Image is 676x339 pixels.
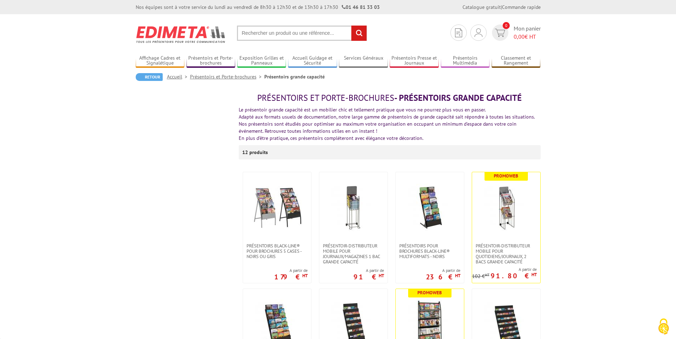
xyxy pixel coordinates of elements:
span: Présentoir-Distributeur mobile pour journaux/magazines 1 bac grande capacité [323,243,384,264]
sup: HT [485,272,490,277]
a: Présentoirs Presse et Journaux [390,55,439,67]
a: Présentoirs Multimédia [441,55,490,67]
sup: HT [455,273,460,279]
img: devis rapide [475,28,482,37]
li: Présentoirs grande capacité [264,73,325,80]
p: 12 produits [242,145,269,159]
a: Accueil Guidage et Sécurité [288,55,337,67]
img: Edimeta [136,21,226,48]
span: Présentoir-distributeur mobile pour quotidiens/journaux, 2 bacs grande capacité [476,243,537,264]
sup: HT [379,273,384,279]
span: Présentoirs et Porte-brochures [257,92,394,103]
a: Services Généraux [339,55,388,67]
img: Présentoir-distributeur mobile pour quotidiens/journaux, 2 bacs grande capacité [481,183,531,233]
img: Présentoirs pour Brochures Black-Line® multiformats - Noirs [405,183,455,233]
input: rechercher [351,26,367,41]
h1: - Présentoirs grande capacité [239,93,541,103]
a: Exposition Grilles et Panneaux [237,55,286,67]
button: Cookies (fenêtre modale) [651,315,676,339]
a: Présentoir-Distributeur mobile pour journaux/magazines 1 bac grande capacité [319,243,388,264]
a: Présentoirs et Porte-brochures [190,73,264,80]
span: A partir de [426,268,460,273]
img: Présentoir-Distributeur mobile pour journaux/magazines 1 bac grande capacité [329,183,378,233]
span: Présentoirs Black-Line® pour brochures 5 Cases - Noirs ou Gris [247,243,308,259]
a: Retour [136,73,163,81]
img: devis rapide [455,28,462,37]
b: Promoweb [494,173,518,179]
span: Présentoirs pour Brochures Black-Line® multiformats - Noirs [399,243,460,259]
a: Présentoir-distributeur mobile pour quotidiens/journaux, 2 bacs grande capacité [472,243,540,264]
span: 0 [503,22,510,29]
a: Présentoirs et Porte-brochures [186,55,236,67]
span: € HT [514,33,541,41]
p: 91.80 € [491,274,537,278]
img: Cookies (fenêtre modale) [655,318,672,335]
span: A partir de [353,268,384,273]
a: Présentoirs Black-Line® pour brochures 5 Cases - Noirs ou Gris [243,243,311,259]
span: 0,00 [514,33,525,40]
a: Accueil [167,73,190,80]
strong: 01 46 81 33 03 [342,4,380,10]
a: Classement et Rangement [492,55,541,67]
span: Mon panier [514,24,541,41]
a: Présentoirs pour Brochures Black-Line® multiformats - Noirs [396,243,464,259]
div: Le présentoir grande capacité est un mobilier chic et tellement pratique que vous ne pourrez plus... [239,106,541,113]
span: A partir de [472,267,537,272]
div: Nos équipes sont à votre service du lundi au vendredi de 8h30 à 12h30 et de 13h30 à 17h30 [136,4,380,11]
p: 102 € [472,274,490,279]
div: En plus d'être pratique, ces présentoirs compléteront avec élégance votre décoration. [239,135,541,142]
a: devis rapide 0 Mon panier 0,00€ HT [490,24,541,41]
p: 179 € [274,275,308,279]
sup: HT [302,273,308,279]
a: Affichage Cadres et Signalétique [136,55,185,67]
div: Nos présentoirs sont étudiés pour optimiser au maximum votre organisation en occupant un minimum ... [239,120,541,135]
sup: HT [531,272,537,278]
a: Catalogue gratuit [463,4,501,10]
img: Présentoirs Black-Line® pour brochures 5 Cases - Noirs ou Gris [252,183,302,233]
span: A partir de [274,268,308,273]
b: Promoweb [417,290,442,296]
p: 236 € [426,275,460,279]
input: Rechercher un produit ou une référence... [237,26,367,41]
div: | [463,4,541,11]
img: devis rapide [495,29,505,37]
p: 91 € [353,275,384,279]
div: Adapté aux formats usuels de documentation, notre large gamme de présentoirs de grande capacité s... [239,113,541,120]
a: Commande rapide [502,4,541,10]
